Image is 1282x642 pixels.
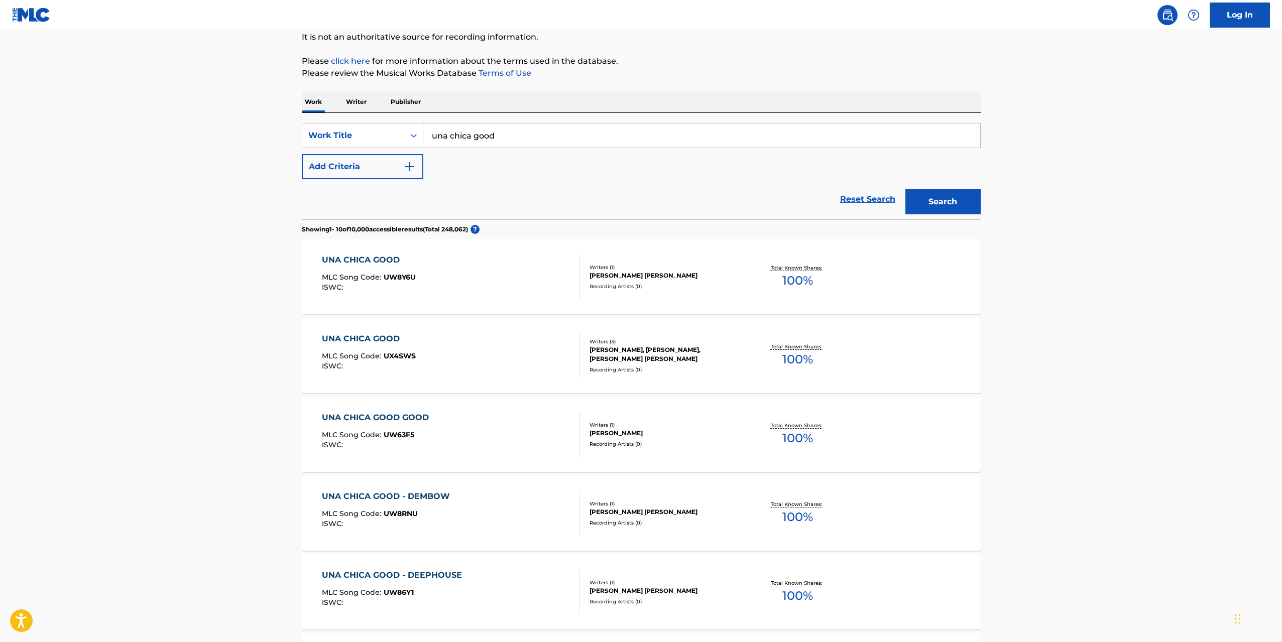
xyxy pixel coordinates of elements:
div: Writers ( 3 ) [590,338,741,345]
span: UW8Y6U [384,273,416,282]
div: [PERSON_NAME] [PERSON_NAME] [590,507,741,517]
span: MLC Song Code : [322,509,384,518]
div: Writers ( 1 ) [590,500,741,507]
span: MLC Song Code : [322,351,384,360]
div: Recording Artists ( 0 ) [590,598,741,605]
div: UNA CHICA GOOD - DEEPHOUSE [322,569,467,581]
span: ISWC : [322,598,345,607]
div: [PERSON_NAME] [PERSON_NAME] [590,271,741,280]
div: Recording Artists ( 0 ) [590,366,741,373]
button: Add Criteria [302,154,423,179]
div: [PERSON_NAME] [PERSON_NAME] [590,586,741,595]
span: ? [471,225,480,234]
span: MLC Song Code : [322,588,384,597]
div: Writers ( 1 ) [590,579,741,586]
span: UX4SWS [384,351,416,360]
a: Log In [1210,3,1270,28]
p: Work [302,91,325,112]
p: Please for more information about the terms used in the database. [302,55,981,67]
p: Total Known Shares: [771,264,825,272]
div: Recording Artists ( 0 ) [590,519,741,527]
span: ISWC : [322,361,345,370]
div: UNA CHICA GOOD [322,333,416,345]
a: UNA CHICA GOODMLC Song Code:UX4SWSISWC:Writers (3)[PERSON_NAME], [PERSON_NAME], [PERSON_NAME] [PE... [302,318,981,393]
form: Search Form [302,123,981,219]
p: Showing 1 - 10 of 10,000 accessible results (Total 248,062 ) [302,225,468,234]
div: UNA CHICA GOOD [322,254,416,266]
a: UNA CHICA GOOD GOODMLC Song Code:UW63F5ISWC:Writers (1)[PERSON_NAME]Recording Artists (0)Total Kn... [302,397,981,472]
span: UW86Y1 [384,588,414,597]
p: It is not an authoritative source for recording information. [302,31,981,43]
a: UNA CHICA GOOD - DEMBOWMLC Song Code:UW8RNUISWC:Writers (1)[PERSON_NAME] [PERSON_NAME]Recording A... [302,475,981,551]
span: ISWC : [322,440,345,449]
p: Total Known Shares: [771,343,825,350]
button: Search [905,189,981,214]
div: Help [1184,5,1204,25]
a: Public Search [1157,5,1178,25]
img: search [1161,9,1174,21]
p: Please review the Musical Works Database [302,67,981,79]
div: Work Title [308,130,399,142]
p: Total Known Shares: [771,579,825,587]
span: ISWC : [322,519,345,528]
div: [PERSON_NAME] [590,429,741,438]
p: Publisher [388,91,424,112]
span: MLC Song Code : [322,430,384,439]
p: Total Known Shares: [771,422,825,429]
div: UNA CHICA GOOD GOOD [322,412,434,424]
a: Terms of Use [477,68,531,78]
div: Writers ( 1 ) [590,264,741,271]
span: 100 % [782,587,813,605]
div: Recording Artists ( 0 ) [590,283,741,290]
span: MLC Song Code : [322,273,384,282]
div: UNA CHICA GOOD - DEMBOW [322,490,455,502]
a: UNA CHICA GOODMLC Song Code:UW8Y6UISWC:Writers (1)[PERSON_NAME] [PERSON_NAME]Recording Artists (0... [302,239,981,314]
span: UW63F5 [384,430,414,439]
span: 100 % [782,350,813,368]
div: Recording Artists ( 0 ) [590,440,741,448]
iframe: Chat Widget [1232,594,1282,642]
p: Writer [343,91,370,112]
a: UNA CHICA GOOD - DEEPHOUSEMLC Song Code:UW86Y1ISWC:Writers (1)[PERSON_NAME] [PERSON_NAME]Recordin... [302,554,981,629]
img: 9d2ae6d4665cec9f34b9.svg [403,161,415,173]
div: Writers ( 1 ) [590,421,741,429]
span: 100 % [782,429,813,447]
a: click here [331,56,370,66]
a: Reset Search [835,188,900,210]
img: help [1188,9,1200,21]
div: [PERSON_NAME], [PERSON_NAME], [PERSON_NAME] [PERSON_NAME] [590,345,741,363]
span: UW8RNU [384,509,418,518]
span: 100 % [782,508,813,526]
div: Drag [1235,604,1241,634]
span: ISWC : [322,283,345,292]
span: 100 % [782,272,813,290]
img: MLC Logo [12,8,51,22]
p: Total Known Shares: [771,500,825,508]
